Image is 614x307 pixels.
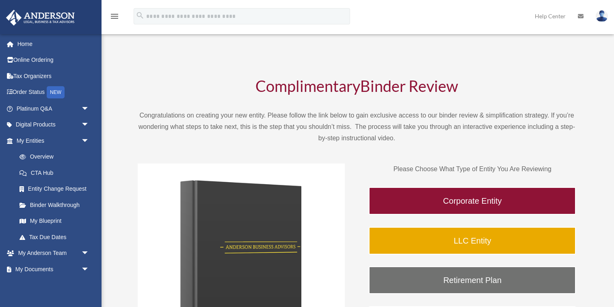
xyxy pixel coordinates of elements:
[81,133,97,149] span: arrow_drop_down
[6,68,102,84] a: Tax Organizers
[369,187,576,215] a: Corporate Entity
[138,110,576,144] p: Congratulations on creating your new entity. Please follow the link below to gain exclusive acces...
[6,261,102,277] a: My Documentsarrow_drop_down
[6,277,102,294] a: Online Learningarrow_drop_down
[255,76,360,95] span: Complimentary
[81,245,97,262] span: arrow_drop_down
[369,266,576,294] a: Retirement Plan
[81,261,97,278] span: arrow_drop_down
[11,181,102,197] a: Entity Change Request
[11,165,102,181] a: CTA Hub
[6,100,102,117] a: Platinum Q&Aarrow_drop_down
[11,197,97,213] a: Binder Walkthrough
[81,277,97,294] span: arrow_drop_down
[596,10,608,22] img: User Pic
[11,149,102,165] a: Overview
[6,52,102,68] a: Online Ordering
[6,245,102,261] a: My Anderson Teamarrow_drop_down
[360,76,458,95] span: Binder Review
[11,213,102,229] a: My Blueprint
[4,10,77,26] img: Anderson Advisors Platinum Portal
[47,86,65,98] div: NEW
[6,133,102,149] a: My Entitiesarrow_drop_down
[369,163,576,175] p: Please Choose What Type of Entity You Are Reviewing
[11,229,102,245] a: Tax Due Dates
[110,14,119,21] a: menu
[81,117,97,133] span: arrow_drop_down
[110,11,119,21] i: menu
[6,117,102,133] a: Digital Productsarrow_drop_down
[136,11,145,20] i: search
[369,227,576,255] a: LLC Entity
[6,84,102,101] a: Order StatusNEW
[6,36,102,52] a: Home
[81,100,97,117] span: arrow_drop_down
